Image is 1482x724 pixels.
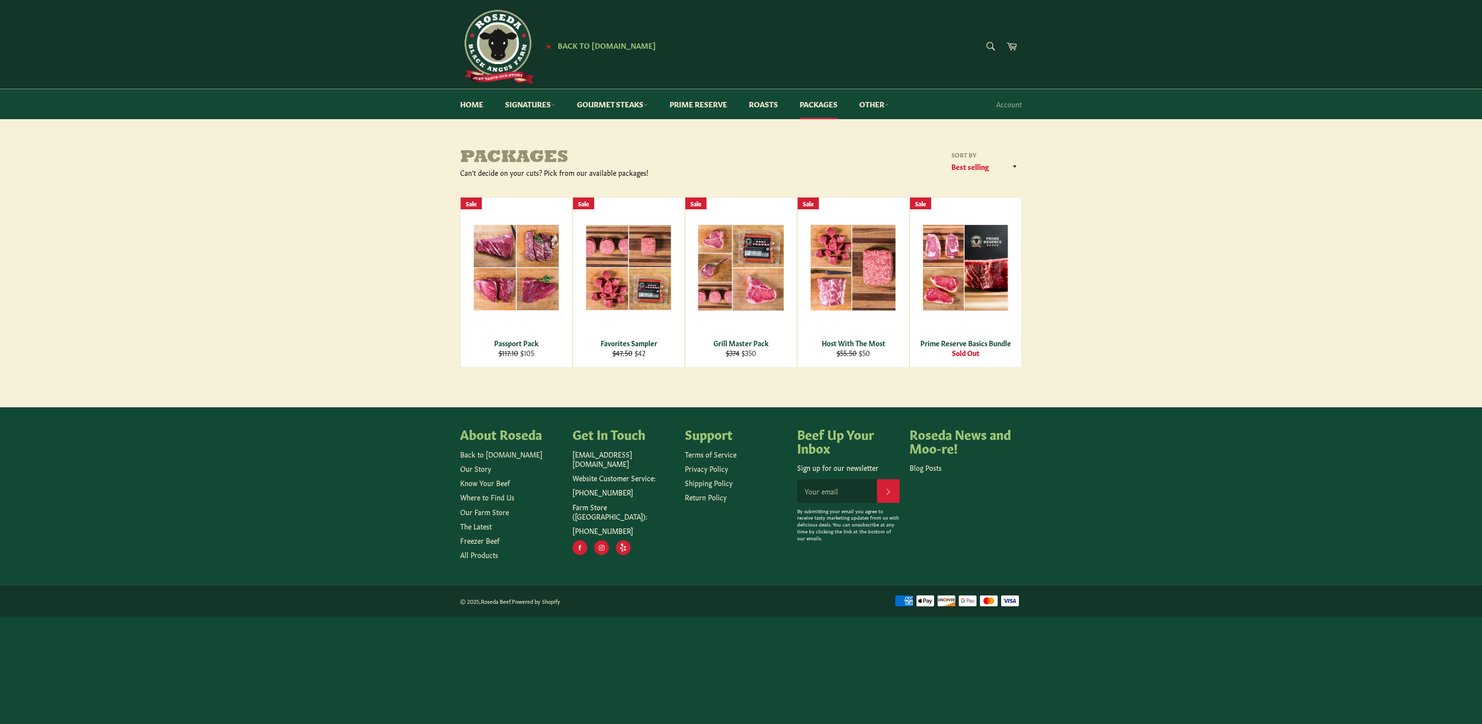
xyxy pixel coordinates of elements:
small: © 2025, . [460,597,560,605]
a: Privacy Policy [685,463,728,473]
div: $50 [804,348,903,358]
s: $374 [726,348,740,358]
h4: Support [685,427,787,441]
a: Return Policy [685,492,727,502]
div: Grill Master Pack [692,338,791,348]
div: Sale [573,197,594,210]
img: Prime Reserve Basics Bundle [922,224,1009,311]
a: Other [849,89,899,119]
p: Farm Store ([GEOGRAPHIC_DATA]): [573,502,675,522]
div: Prime Reserve Basics Bundle [916,338,1015,348]
div: Sold Out [916,348,1015,358]
a: Blog Posts [909,462,942,472]
img: Roseda Beef [460,10,534,84]
div: Can't decide on your cuts? Pick from our available packages! [460,168,741,177]
p: [EMAIL_ADDRESS][DOMAIN_NAME] [573,450,675,469]
a: Favorites Sampler Favorites Sampler $47.50 $42 [573,197,685,368]
a: Terms of Service [685,449,737,459]
s: $47.50 [612,348,633,358]
p: [PHONE_NUMBER] [573,526,675,535]
input: Your email [797,479,877,503]
a: Roseda Beef [481,597,510,605]
h4: Beef Up Your Inbox [797,427,900,454]
h4: About Roseda [460,427,563,441]
div: $350 [692,348,791,358]
label: Sort by [948,151,1022,159]
a: Passport Pack Passport Pack $117.10 $105 [460,197,573,368]
a: Home [450,89,493,119]
a: Grill Master Pack Grill Master Pack $374 $350 [685,197,797,368]
s: $55.50 [837,348,857,358]
img: Host With The Most [810,224,897,311]
a: Prime Reserve Basics Bundle Prime Reserve Basics Bundle Sold Out [909,197,1022,368]
span: ★ [546,42,551,50]
div: Host With The Most [804,338,903,348]
h1: Packages [460,148,741,168]
a: Shipping Policy [685,478,733,488]
a: Know Your Beef [460,478,510,488]
a: Our Story [460,463,491,473]
img: Passport Pack [473,224,560,311]
div: Sale [461,197,482,210]
div: Favorites Sampler [579,338,678,348]
a: ★ Back to [DOMAIN_NAME] [541,42,656,50]
p: Website Customer Service: [573,473,675,483]
div: Sale [910,197,931,210]
div: Passport Pack [467,338,566,348]
h4: Roseda News and Moo-re! [909,427,1012,454]
p: [PHONE_NUMBER] [573,488,675,497]
a: Back to [DOMAIN_NAME] [460,449,542,459]
span: Back to [DOMAIN_NAME] [558,40,656,50]
a: Prime Reserve [660,89,737,119]
a: Our Farm Store [460,507,509,517]
a: Signatures [495,89,565,119]
a: Freezer Beef [460,535,500,545]
a: Gourmet Steaks [567,89,658,119]
div: $42 [579,348,678,358]
p: Sign up for our newsletter [797,463,900,472]
h4: Get In Touch [573,427,675,441]
img: Grill Master Pack [698,224,784,311]
a: Roasts [739,89,788,119]
a: Where to Find Us [460,492,514,502]
div: $105 [467,348,566,358]
a: Account [991,90,1027,119]
s: $117.10 [499,348,518,358]
p: By submitting your email you agree to receive tasty marketing updates from us with delicious deal... [797,508,900,542]
a: Host With The Most Host With The Most $55.50 $50 [797,197,909,368]
a: The Latest [460,521,492,531]
a: Powered by Shopify [512,597,560,605]
img: Favorites Sampler [585,225,672,311]
a: Packages [790,89,847,119]
div: Sale [798,197,819,210]
a: All Products [460,550,498,559]
div: Sale [685,197,707,210]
